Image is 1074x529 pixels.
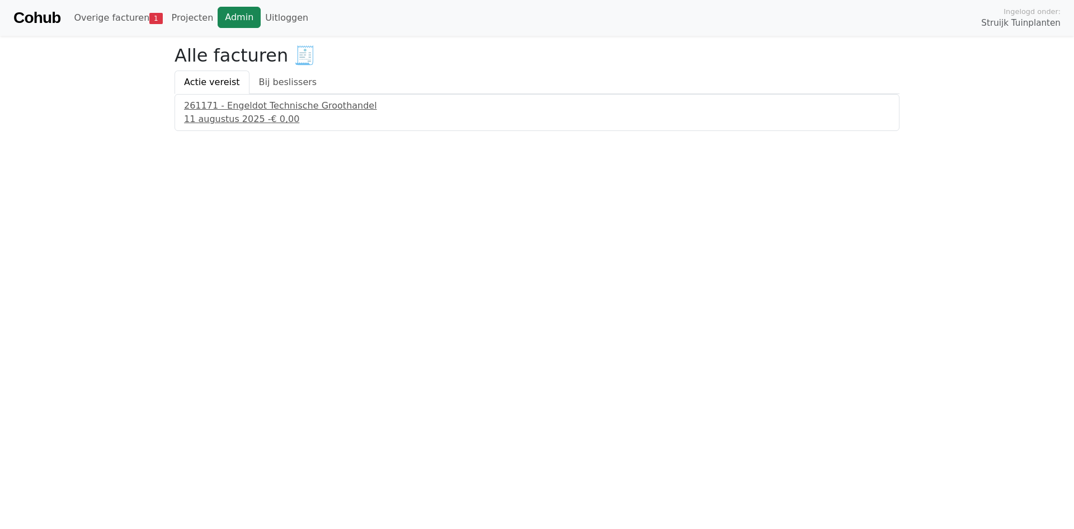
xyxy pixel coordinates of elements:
a: Overige facturen1 [69,7,167,29]
a: Admin [218,7,261,28]
span: 1 [149,13,162,24]
h2: Alle facturen 🧾 [175,45,899,66]
a: Uitloggen [261,7,313,29]
div: 261171 - Engeldot Technische Groothandel [184,99,890,113]
a: 261171 - Engeldot Technische Groothandel11 augustus 2025 -€ 0,00 [184,99,890,126]
a: Bij beslissers [249,71,327,94]
a: Actie vereist [175,71,249,94]
span: € 0,00 [271,114,299,124]
a: Projecten [167,7,218,29]
a: Cohub [13,4,60,31]
div: 11 augustus 2025 - [184,113,890,126]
